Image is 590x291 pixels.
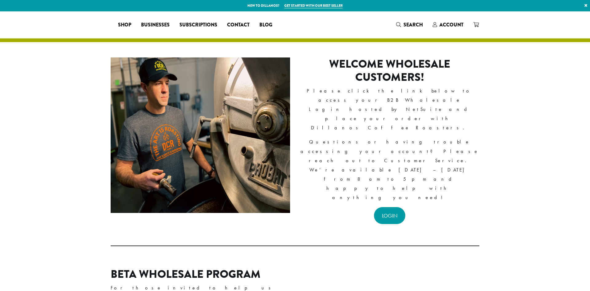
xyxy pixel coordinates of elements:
[113,20,136,30] a: Shop
[403,21,423,28] span: Search
[111,268,290,281] h2: Beta Wholesale Program
[118,21,131,29] span: Shop
[300,137,479,202] p: Questions or having trouble accessing your account? Please reach out to Customer Service. We’re a...
[259,21,272,29] span: Blog
[374,207,406,224] a: LOGIN
[284,3,343,8] a: Get started with our best seller
[300,57,479,84] h2: Welcome Wholesale Customers!
[439,21,463,28] span: Account
[227,21,250,29] span: Contact
[141,21,170,29] span: Businesses
[179,21,217,29] span: Subscriptions
[391,20,428,30] a: Search
[300,86,479,132] p: Please click the link below to access your B2B Wholesale Login hosted by NetSuite and place your ...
